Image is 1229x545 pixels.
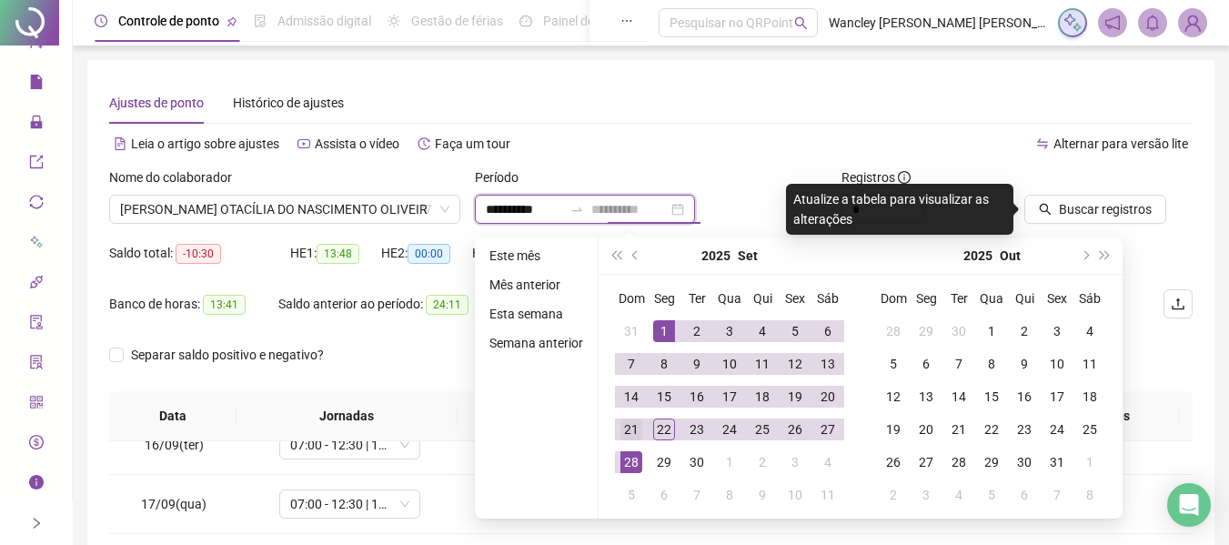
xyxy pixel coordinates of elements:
[948,386,970,408] div: 14
[877,479,910,511] td: 2025-11-02
[615,413,648,446] td: 2025-09-21
[237,391,457,441] th: Jornadas
[1073,413,1106,446] td: 2025-10-25
[910,348,942,380] td: 2025-10-06
[680,282,713,315] th: Ter
[1144,15,1161,31] span: bell
[114,137,126,150] span: file-text
[1073,348,1106,380] td: 2025-10-11
[1008,380,1041,413] td: 2025-10-16
[779,348,811,380] td: 2025-09-12
[109,167,244,187] label: Nome do colaborador
[620,484,642,506] div: 5
[648,282,680,315] th: Seg
[981,419,1002,440] div: 22
[95,15,107,27] span: clock-circle
[1167,483,1211,527] div: Open Intercom Messenger
[910,380,942,413] td: 2025-10-13
[120,196,449,223] span: ALESSANDRA OTACÍLIA DO NASCIMENTO OLIVEIR
[713,315,746,348] td: 2025-09-03
[751,320,773,342] div: 4
[626,237,646,274] button: prev-year
[475,167,530,187] label: Período
[1053,136,1188,151] span: Alternar para versão lite
[381,243,472,264] div: HE 2:
[680,479,713,511] td: 2025-10-07
[811,413,844,446] td: 2025-09-27
[779,413,811,446] td: 2025-09-26
[882,419,904,440] div: 19
[680,413,713,446] td: 2025-09-23
[278,294,489,315] div: Saldo anterior ao período:
[701,237,730,274] button: year panel
[620,451,642,473] div: 28
[942,282,975,315] th: Ter
[811,282,844,315] th: Sáb
[738,237,758,274] button: month panel
[786,184,1013,235] div: Atualize a tabela para visualizar as alterações
[719,353,740,375] div: 10
[686,484,708,506] div: 7
[29,387,44,423] span: qrcode
[29,66,44,103] span: file
[817,386,839,408] div: 20
[1074,237,1094,274] button: next-year
[388,15,400,27] span: sun
[569,202,584,217] span: to
[841,167,911,187] span: Registros
[29,187,44,223] span: sync
[648,446,680,479] td: 2025-09-29
[620,320,642,342] div: 31
[620,15,633,27] span: ellipsis
[713,380,746,413] td: 2025-09-17
[615,446,648,479] td: 2025-09-28
[1073,380,1106,413] td: 2025-10-18
[615,315,648,348] td: 2025-08-31
[653,451,675,473] div: 29
[746,446,779,479] td: 2025-10-02
[543,14,614,28] span: Painel do DP
[1024,195,1166,224] button: Buscar registros
[746,479,779,511] td: 2025-10-09
[418,137,430,150] span: history
[942,413,975,446] td: 2025-10-21
[615,348,648,380] td: 2025-09-07
[1079,386,1101,408] div: 18
[29,267,44,303] span: api
[877,380,910,413] td: 2025-10-12
[910,413,942,446] td: 2025-10-20
[686,451,708,473] div: 30
[653,419,675,440] div: 22
[227,16,237,27] span: pushpin
[1073,479,1106,511] td: 2025-11-08
[784,386,806,408] div: 19
[1046,451,1068,473] div: 31
[648,315,680,348] td: 2025-09-01
[141,497,207,511] span: 17/09(qua)
[109,243,290,264] div: Saldo total:
[779,479,811,511] td: 2025-10-10
[948,451,970,473] div: 28
[1041,413,1073,446] td: 2025-10-24
[680,446,713,479] td: 2025-09-30
[784,320,806,342] div: 5
[751,353,773,375] div: 11
[942,315,975,348] td: 2025-09-30
[948,320,970,342] div: 30
[975,380,1008,413] td: 2025-10-15
[648,479,680,511] td: 2025-10-06
[877,413,910,446] td: 2025-10-19
[817,320,839,342] div: 6
[315,136,399,151] span: Assista o vídeo
[1013,320,1035,342] div: 2
[963,237,992,274] button: year panel
[124,345,331,365] span: Separar saldo positivo e negativo?
[1073,315,1106,348] td: 2025-10-04
[910,315,942,348] td: 2025-09-29
[653,320,675,342] div: 1
[1008,413,1041,446] td: 2025-10-23
[915,419,937,440] div: 20
[686,386,708,408] div: 16
[784,451,806,473] div: 3
[653,353,675,375] div: 8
